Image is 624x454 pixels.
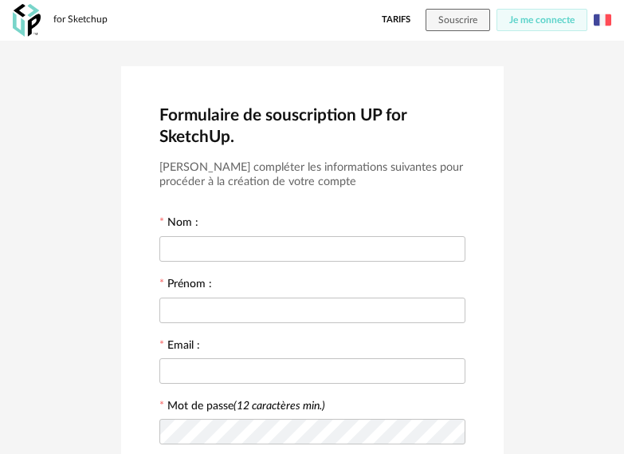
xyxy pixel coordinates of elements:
span: Je me connecte [509,15,575,25]
label: Prénom : [159,278,212,293]
label: Nom : [159,217,198,231]
h3: [PERSON_NAME] compléter les informations suivantes pour procéder à la création de votre compte [159,160,465,190]
button: Je me connecte [496,9,587,31]
span: Souscrire [438,15,477,25]
i: (12 caractères min.) [234,401,325,412]
img: OXP [13,4,41,37]
button: Souscrire [426,9,490,31]
div: for Sketchup [53,14,108,26]
label: Mot de passe [167,401,325,412]
h2: Formulaire de souscription UP for SketchUp. [159,105,465,148]
a: Tarifs [382,9,410,31]
label: Email : [159,340,200,354]
img: fr [594,11,611,29]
